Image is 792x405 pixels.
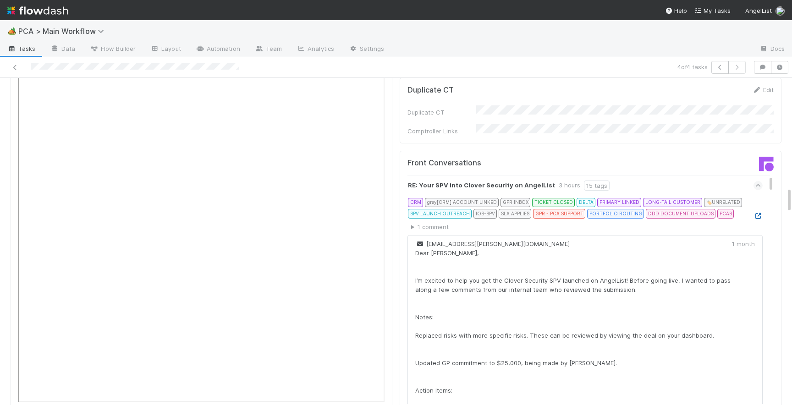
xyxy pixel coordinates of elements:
[415,240,570,247] span: [EMAIL_ADDRESS][PERSON_NAME][DOMAIN_NAME]
[717,209,734,218] div: PCAS
[411,222,763,231] summary: 1 comment
[407,108,476,117] div: Duplicate CT
[7,3,68,18] img: logo-inverted-e16ddd16eac7371096b0.svg
[143,42,188,57] a: Layout
[500,198,530,207] div: GPR INBOX
[732,239,755,248] div: 1 month
[694,6,731,15] a: My Tasks
[646,209,715,218] div: DDD DOCUMENT UPLOADS
[587,209,644,218] div: PORTFOLIO ROUTING
[18,27,109,36] span: PCA > Main Workflow
[82,42,143,57] a: Flow Builder
[643,198,702,207] div: LONG-TAIL CUSTOMER
[289,42,341,57] a: Analytics
[584,181,610,191] div: 15 tags
[407,86,454,95] h5: Duplicate CT
[752,42,792,57] a: Docs
[408,209,472,218] div: SPV LAUNCH OUTREACH
[341,42,391,57] a: Settings
[559,181,580,191] div: 3 hours
[665,6,687,15] div: Help
[247,42,289,57] a: Team
[577,198,595,207] div: DELTA
[473,209,497,218] div: IOS-SPV
[188,42,247,57] a: Automation
[407,159,584,168] h5: Front Conversations
[677,62,708,71] span: 4 of 4 tasks
[90,44,136,53] span: Flow Builder
[694,7,731,14] span: My Tasks
[533,209,585,218] div: GPR - PCA SUPPORT
[775,6,785,16] img: avatar_ba0ef937-97b0-4cb1-a734-c46f876909ef.png
[499,209,531,218] div: SLA APPLIES
[532,198,575,207] div: TICKET CLOSED
[425,198,499,207] div: grey [CRM] ACCOUNT LINKED
[752,86,774,93] a: Edit
[745,7,772,14] span: AngelList
[408,198,423,207] div: CRM
[408,181,555,191] strong: RE: Your SPV into Clover Security on AngelList
[704,198,742,207] div: 🏷️ UNRELATED
[43,42,82,57] a: Data
[407,126,476,136] div: Comptroller Links
[597,198,641,207] div: PRIMARY LINKED
[7,44,36,53] span: Tasks
[7,27,16,35] span: 🏕️
[759,157,774,171] img: front-logo-b4b721b83371efbadf0a.svg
